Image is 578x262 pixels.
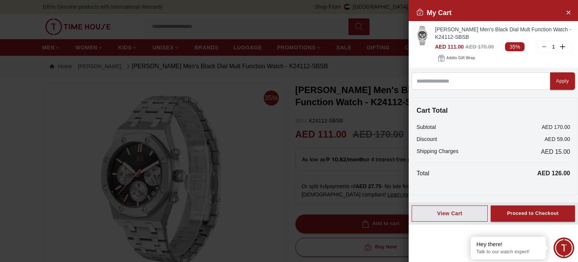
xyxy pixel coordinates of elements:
span: Add to Gift Wrap [446,54,475,62]
button: Addto Gift Wrap [435,53,478,63]
span: 35% [505,42,525,51]
p: Shipping Charges [417,147,458,156]
div: Chat Widget [554,237,574,258]
button: View Cart [412,205,488,222]
span: AED 15.00 [541,147,570,156]
p: Talk to our watch expert! [476,249,540,255]
p: 1 [551,43,557,51]
button: Proceed to Checkout [491,205,575,222]
p: AED 170.00 [542,123,570,131]
button: Apply [550,72,575,90]
p: Discount [417,135,437,143]
h4: Cart Total [417,105,570,116]
div: Hey there! [476,241,540,248]
p: AED 126.00 [537,169,570,178]
span: AED 170.00 [465,44,494,50]
a: [PERSON_NAME] Men's Black Dial Mult Function Watch - K24112-SBSB [435,26,572,41]
p: Subtotal [417,123,436,131]
button: Close Account [562,6,574,18]
span: AED 111.00 [435,44,464,50]
h2: My Cart [416,8,452,18]
img: ... [415,26,430,45]
div: Proceed to Checkout [507,209,558,218]
div: Apply [556,77,569,86]
p: AED 59.00 [545,135,570,143]
div: View Cart [418,210,481,217]
p: Total [417,169,429,178]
